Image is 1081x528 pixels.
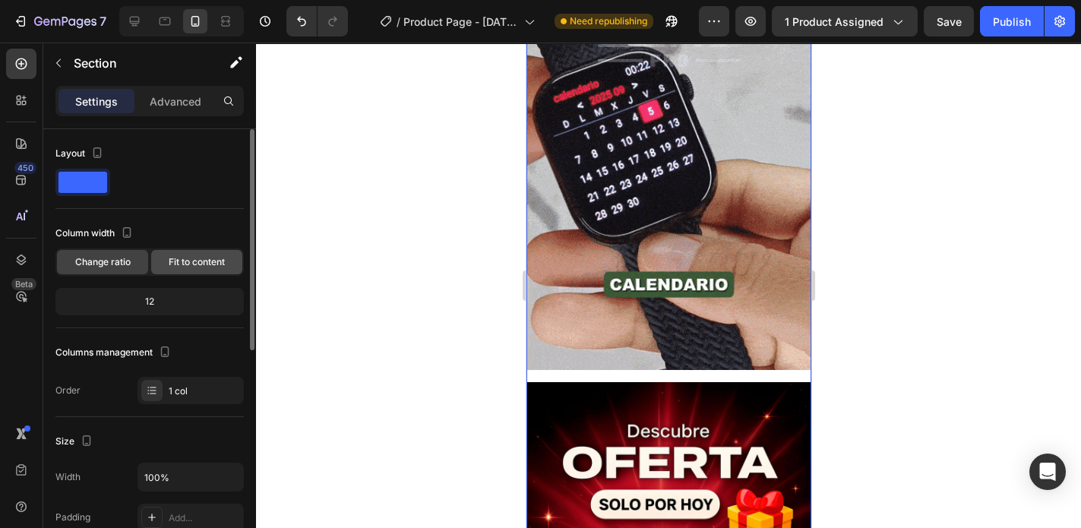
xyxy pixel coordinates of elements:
[55,223,136,244] div: Column width
[55,470,81,484] div: Width
[6,6,113,36] button: 7
[55,384,81,397] div: Order
[100,12,106,30] p: 7
[1029,454,1066,490] div: Open Intercom Messenger
[58,291,241,312] div: 12
[74,54,198,72] p: Section
[397,14,400,30] span: /
[570,14,647,28] span: Need republishing
[169,384,240,398] div: 1 col
[75,255,131,269] span: Change ratio
[75,93,118,109] p: Settings
[772,6,918,36] button: 1 product assigned
[993,14,1031,30] div: Publish
[526,43,811,528] iframe: Design area
[55,511,90,524] div: Padding
[980,6,1044,36] button: Publish
[937,15,962,28] span: Save
[169,255,225,269] span: Fit to content
[11,278,36,290] div: Beta
[55,144,106,164] div: Layout
[55,343,174,363] div: Columns management
[403,14,518,30] span: Product Page - [DATE] 17:23:49
[785,14,883,30] span: 1 product assigned
[150,93,201,109] p: Advanced
[55,432,96,452] div: Size
[14,162,36,174] div: 450
[138,463,243,491] input: Auto
[286,6,348,36] div: Undo/Redo
[169,511,240,525] div: Add...
[924,6,974,36] button: Save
